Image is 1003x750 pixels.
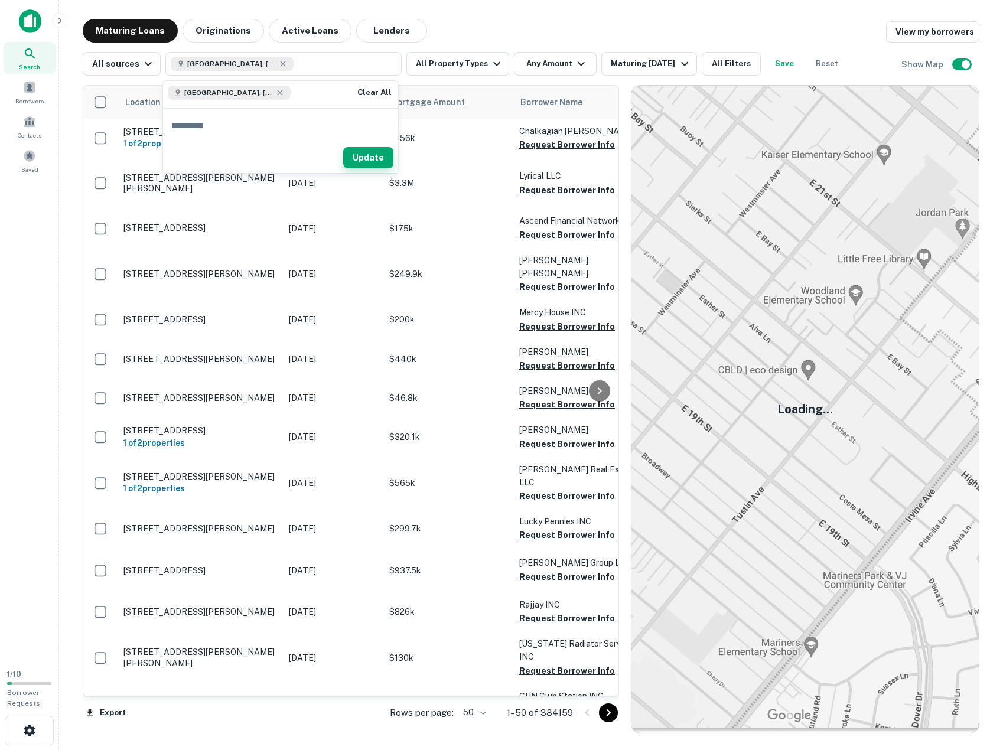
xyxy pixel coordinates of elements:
[519,228,615,242] button: Request Borrower Info
[289,564,377,577] p: [DATE]
[389,353,507,366] p: $440k
[389,392,507,405] p: $46.8k
[123,647,277,668] p: [STREET_ADDRESS][PERSON_NAME][PERSON_NAME]
[519,319,615,334] button: Request Borrower Info
[123,425,277,436] p: [STREET_ADDRESS]
[886,21,979,43] a: View my borrowers
[944,656,1003,712] iframe: Chat Widget
[123,126,277,137] p: [STREET_ADDRESS]
[123,314,277,325] p: [STREET_ADDRESS]
[389,564,507,577] p: $937.5k
[289,431,377,444] p: [DATE]
[123,471,277,482] p: [STREET_ADDRESS][PERSON_NAME]
[269,19,351,43] button: Active Loans
[390,706,454,720] p: Rows per page:
[92,57,155,71] div: All sources
[519,397,615,412] button: Request Borrower Info
[519,611,615,625] button: Request Borrower Info
[356,19,427,43] button: Lenders
[514,52,597,76] button: Any Amount
[18,131,41,140] span: Contacts
[389,313,507,326] p: $200k
[123,482,277,495] h6: 1 of 2 properties
[289,313,377,326] p: [DATE]
[519,214,637,227] p: Ascend Financial Network
[519,637,637,663] p: [US_STATE] Radiator Service INC
[83,19,178,43] button: Maturing Loans
[389,522,507,535] p: $299.7k
[389,651,507,664] p: $130k
[519,528,615,542] button: Request Borrower Info
[601,52,696,76] button: Maturing [DATE]
[123,223,277,233] p: [STREET_ADDRESS]
[519,515,637,528] p: Lucky Pennies INC
[389,177,507,190] p: $3.3M
[19,9,41,33] img: capitalize-icon.png
[520,95,582,109] span: Borrower Name
[123,354,277,364] p: [STREET_ADDRESS][PERSON_NAME]
[519,463,637,489] p: [PERSON_NAME] Real Estate LLC
[21,165,38,174] span: Saved
[123,565,277,576] p: [STREET_ADDRESS]
[123,172,277,194] p: [STREET_ADDRESS][PERSON_NAME][PERSON_NAME]
[519,437,615,451] button: Request Borrower Info
[83,704,129,722] button: Export
[513,86,643,119] th: Borrower Name
[458,704,488,721] div: 50
[184,87,273,98] span: [GEOGRAPHIC_DATA], [GEOGRAPHIC_DATA], [GEOGRAPHIC_DATA]
[389,431,507,444] p: $320.1k
[901,58,945,71] h6: Show Map
[389,268,507,281] p: $249.9k
[4,110,56,142] a: Contacts
[519,598,637,611] p: Rajjay INC
[519,306,637,319] p: Mercy House INC
[343,147,393,168] button: Update
[19,62,40,71] span: Search
[289,522,377,535] p: [DATE]
[289,392,377,405] p: [DATE]
[4,145,56,177] a: Saved
[599,703,618,722] button: Go to next page
[406,52,509,76] button: All Property Types
[4,42,56,74] a: Search
[289,605,377,618] p: [DATE]
[289,651,377,664] p: [DATE]
[123,436,277,449] h6: 1 of 2 properties
[389,132,507,145] p: $356k
[519,183,615,197] button: Request Borrower Info
[389,222,507,235] p: $175k
[187,58,276,69] span: [GEOGRAPHIC_DATA], [GEOGRAPHIC_DATA], [GEOGRAPHIC_DATA]
[15,96,44,106] span: Borrowers
[519,345,637,358] p: [PERSON_NAME]
[165,52,402,76] button: [GEOGRAPHIC_DATA], [GEOGRAPHIC_DATA], [GEOGRAPHIC_DATA]
[702,52,761,76] button: All Filters
[519,556,637,569] p: [PERSON_NAME] Group LLC
[631,86,979,733] img: map-placeholder.webp
[519,280,615,294] button: Request Borrower Info
[383,86,513,119] th: Mortgage Amount
[519,254,637,280] p: [PERSON_NAME] [PERSON_NAME]
[519,358,615,373] button: Request Borrower Info
[777,400,833,418] h5: Loading...
[183,19,264,43] button: Originations
[519,489,615,503] button: Request Borrower Info
[4,76,56,108] a: Borrowers
[519,169,637,182] p: Lyrical LLC
[389,605,507,618] p: $826k
[289,177,377,190] p: [DATE]
[519,690,637,703] p: GUN Club Station INC
[289,353,377,366] p: [DATE]
[390,95,480,109] span: Mortgage Amount
[7,670,21,679] span: 1 / 10
[118,86,283,119] th: Location
[389,477,507,490] p: $565k
[519,570,615,584] button: Request Borrower Info
[123,523,277,534] p: [STREET_ADDRESS][PERSON_NAME]
[123,269,277,279] p: [STREET_ADDRESS][PERSON_NAME]
[289,477,377,490] p: [DATE]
